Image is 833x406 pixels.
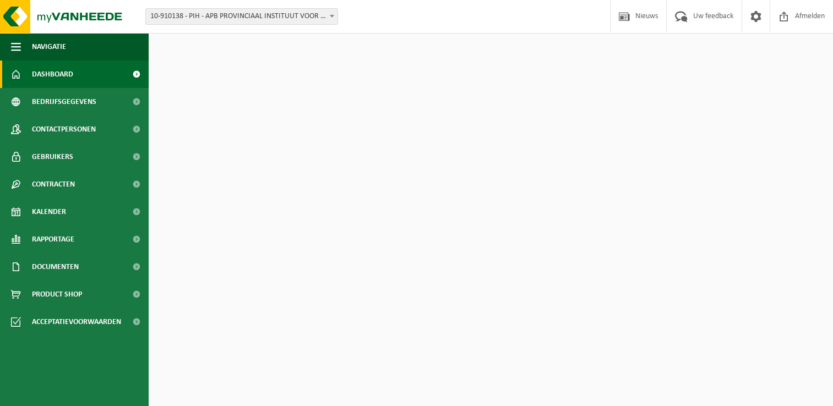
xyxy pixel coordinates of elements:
span: Contracten [32,171,75,198]
span: Product Shop [32,281,82,308]
span: Bedrijfsgegevens [32,88,96,116]
span: Contactpersonen [32,116,96,143]
span: Documenten [32,253,79,281]
span: 10-910138 - PIH - APB PROVINCIAAL INSTITUUT VOOR HYGIENE - ANTWERPEN [146,9,337,24]
span: Acceptatievoorwaarden [32,308,121,336]
span: Dashboard [32,61,73,88]
span: Navigatie [32,33,66,61]
span: Rapportage [32,226,74,253]
span: Gebruikers [32,143,73,171]
span: 10-910138 - PIH - APB PROVINCIAAL INSTITUUT VOOR HYGIENE - ANTWERPEN [145,8,338,25]
span: Kalender [32,198,66,226]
